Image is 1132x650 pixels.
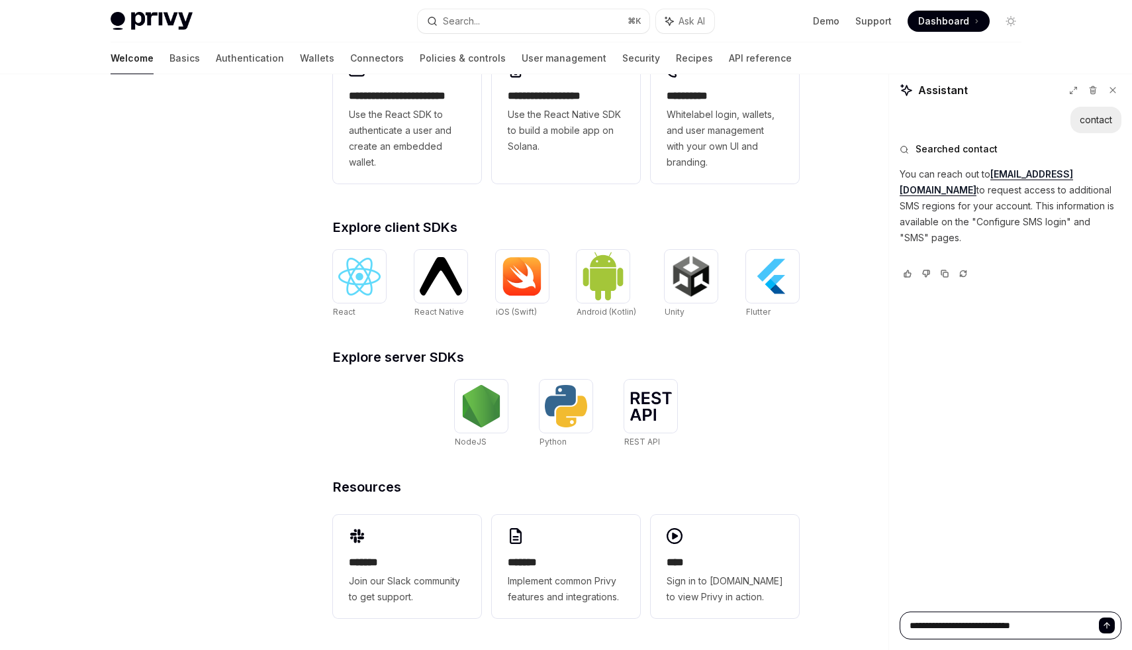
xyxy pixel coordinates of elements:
[630,392,672,421] img: REST API
[349,107,465,170] span: Use the React SDK to authenticate a user and create an embedded wallet.
[338,258,381,296] img: React
[1080,113,1112,127] div: contact
[628,16,641,27] span: ⌘ K
[455,380,508,449] a: NodeJSNodeJS
[333,480,401,494] span: Resources
[900,166,1121,246] p: You can reach out to to request access to additional SMS regions for your account. This informati...
[813,15,839,28] a: Demo
[746,250,799,319] a: FlutterFlutter
[349,573,465,605] span: Join our Slack community to get support.
[667,107,783,170] span: Whitelabel login, wallets, and user management with your own UI and branding.
[855,15,892,28] a: Support
[455,437,487,447] span: NodeJS
[651,515,799,618] a: ****Sign in to [DOMAIN_NAME] to view Privy in action.
[1099,618,1115,633] button: Send message
[1000,11,1021,32] button: Toggle dark mode
[333,351,464,364] span: Explore server SDKs
[751,255,794,298] img: Flutter
[622,42,660,74] a: Security
[333,515,481,618] a: **** **Join our Slack community to get support.
[665,250,718,319] a: UnityUnity
[656,9,714,33] button: Ask AI
[667,573,783,605] span: Sign in to [DOMAIN_NAME] to view Privy in action.
[333,221,457,234] span: Explore client SDKs
[670,255,712,298] img: Unity
[577,250,636,319] a: Android (Kotlin)Android (Kotlin)
[216,42,284,74] a: Authentication
[333,250,386,319] a: ReactReact
[420,257,462,295] img: React Native
[111,12,193,30] img: light logo
[729,42,792,74] a: API reference
[460,385,502,427] img: NodeJS
[918,82,968,98] span: Assistant
[624,380,677,449] a: REST APIREST API
[350,42,404,74] a: Connectors
[420,42,506,74] a: Policies & controls
[169,42,200,74] a: Basics
[679,15,705,28] span: Ask AI
[300,42,334,74] a: Wallets
[746,307,771,317] span: Flutter
[918,15,969,28] span: Dashboard
[508,107,624,154] span: Use the React Native SDK to build a mobile app on Solana.
[508,573,624,605] span: Implement common Privy features and integrations.
[522,42,606,74] a: User management
[414,307,464,317] span: React Native
[414,250,467,319] a: React NativeReact Native
[496,307,537,317] span: iOS (Swift)
[545,385,587,427] img: Python
[111,42,154,74] a: Welcome
[496,250,549,319] a: iOS (Swift)iOS (Swift)
[582,251,624,301] img: Android (Kotlin)
[540,437,567,447] span: Python
[418,9,649,33] button: Search...⌘K
[665,307,684,317] span: Unity
[676,42,713,74] a: Recipes
[577,307,636,317] span: Android (Kotlin)
[492,48,640,184] a: **** **** **** ***Use the React Native SDK to build a mobile app on Solana.
[540,380,592,449] a: PythonPython
[916,142,998,156] span: Searched contact
[333,307,355,317] span: React
[651,48,799,184] a: **** *****Whitelabel login, wallets, and user management with your own UI and branding.
[908,11,990,32] a: Dashboard
[443,13,480,29] div: Search...
[900,142,1121,156] button: Searched contact
[501,256,543,296] img: iOS (Swift)
[624,437,660,447] span: REST API
[492,515,640,618] a: **** **Implement common Privy features and integrations.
